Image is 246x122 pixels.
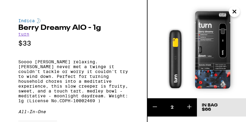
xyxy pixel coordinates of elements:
div: Indica [18,18,129,23]
h2: Berry Dreamy AIO - 1g [18,24,129,32]
div: In Bag [202,103,218,107]
img: indicaColor.svg [37,18,41,23]
button: Close [229,6,240,17]
div: 2 [162,104,182,110]
span: Hi. Need any help? [4,4,44,9]
button: In Bag$66 [197,98,246,117]
div: All-In-One [18,109,129,114]
p: Soooo [PERSON_NAME] relaxing. [PERSON_NAME] never met a twinge it couldn't tackle or worry it cou... [18,59,129,103]
span: $66 [202,107,211,112]
a: turn [18,32,29,37]
p: $33 [18,40,129,47]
